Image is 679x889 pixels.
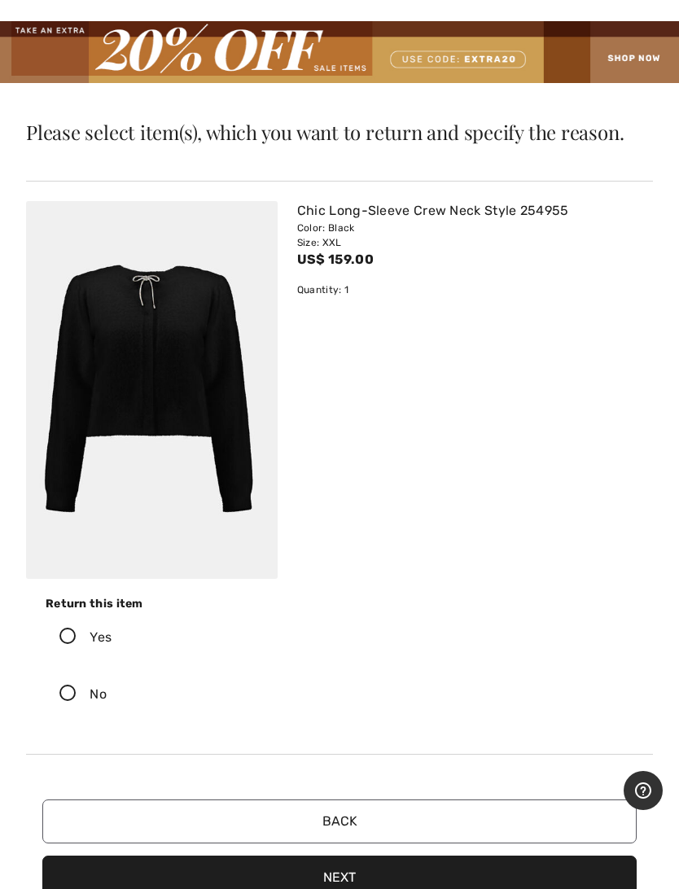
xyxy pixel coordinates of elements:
div: Size: XXL [297,235,643,250]
img: joseph-ribkoff-tops-black_254955a_1_f675_search.jpg [26,201,278,578]
div: Quantity: 1 [297,282,643,297]
label: No [46,669,633,720]
div: Chic Long-Sleeve Crew Neck Style 254955 [297,201,643,221]
div: Return this item [46,595,633,612]
h2: Please select item(s), which you want to return and specify the reason. [26,122,653,142]
iframe: Opens a widget where you can find more information [624,771,663,812]
button: Back [42,799,637,843]
label: Yes [46,612,633,663]
div: Color: Black [297,221,643,235]
div: US$ 159.00 [297,250,643,269]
